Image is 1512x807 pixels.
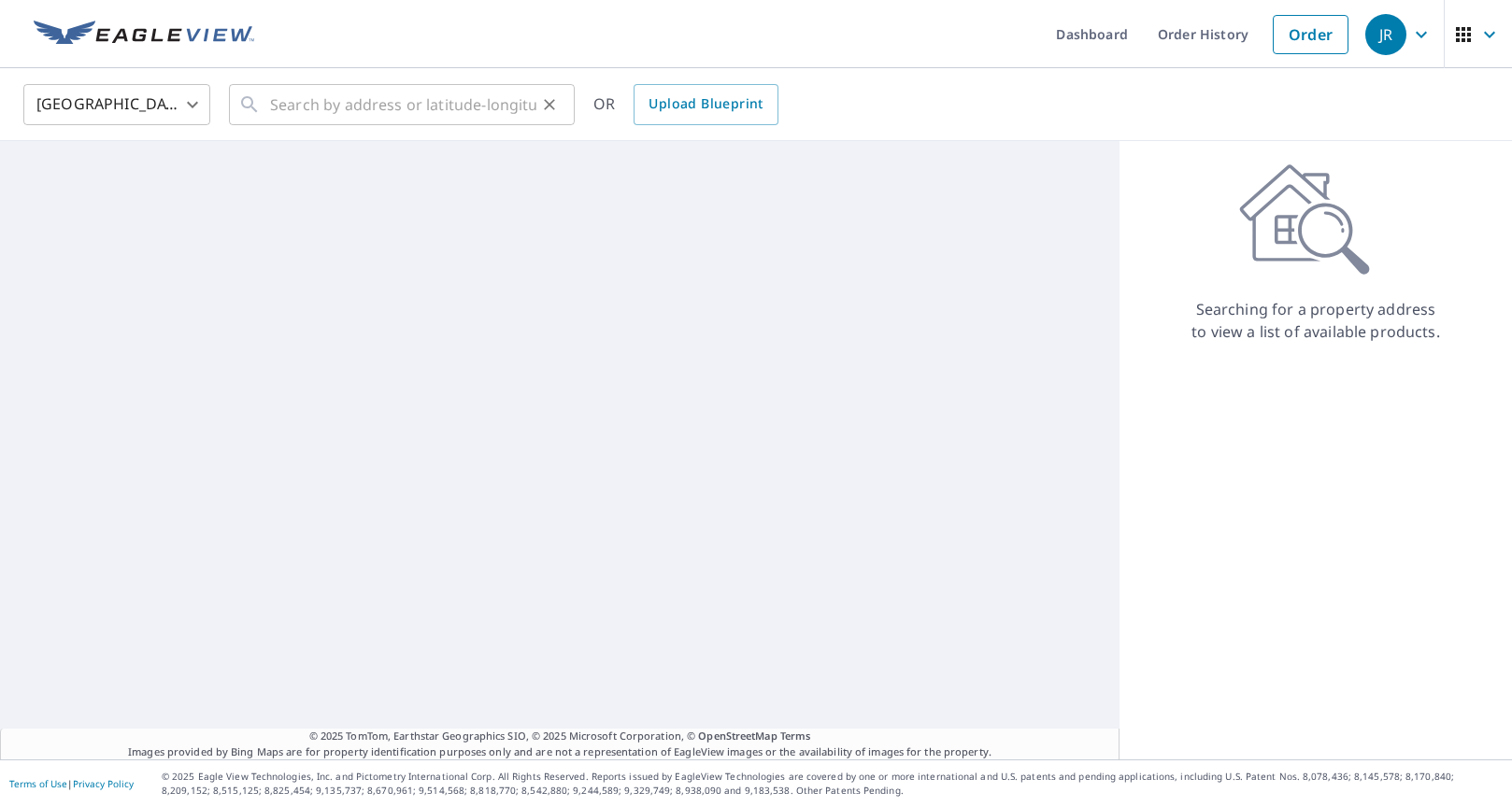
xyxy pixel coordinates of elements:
[698,729,777,743] a: OpenStreetMap
[649,92,763,116] span: Upload Blueprint
[270,78,536,131] input: Search by address or latitude-longitude
[634,84,777,125] a: Upload Blueprint
[536,92,563,118] button: Clear
[23,78,210,131] div: [GEOGRAPHIC_DATA]
[1191,298,1441,343] p: Searching for a property address to view a list of available products.
[1365,14,1406,55] div: JR
[34,21,254,49] img: EV Logo
[162,770,1503,798] p: © 2025 Eagle View Technologies, Inc. and Pictometry International Corp. All Rights Reserved. Repo...
[73,777,134,790] a: Privacy Policy
[593,84,778,125] div: OR
[1273,15,1348,54] a: Order
[780,729,811,743] a: Terms
[9,777,67,790] a: Terms of Use
[309,729,811,744] span: © 2025 TomTom, Earthstar Geographics SIO, © 2025 Microsoft Corporation, ©
[9,778,134,789] p: |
